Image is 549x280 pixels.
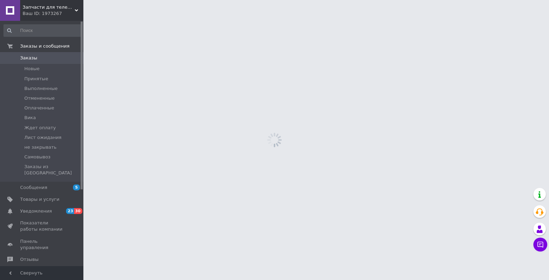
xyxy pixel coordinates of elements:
span: Заказы и сообщения [20,43,69,49]
button: Чат с покупателем [533,238,547,252]
span: Уведомления [20,208,52,214]
span: Новые [24,66,40,72]
span: Панель управления [20,238,64,251]
span: Принятые [24,76,48,82]
span: Отзывы [20,256,39,263]
span: Сообщения [20,184,47,191]
span: Показатели работы компании [20,220,64,232]
span: 23 [66,208,74,214]
span: Товары и услуги [20,196,59,203]
span: 5 [73,184,80,190]
span: Оплаченные [24,105,54,111]
span: Выполненные [24,85,58,92]
span: Запчасти для телефонов и планшетов. Интернет магазин Centrix [23,4,75,10]
span: Ждет оплату [24,125,56,131]
span: Заказы из [GEOGRAPHIC_DATA] [24,164,81,176]
span: Заказы [20,55,37,61]
div: Ваш ID: 1973267 [23,10,83,17]
span: Отмененные [24,95,55,101]
span: 30 [74,208,82,214]
span: не закрывать [24,144,57,150]
span: Лист ожидания [24,134,62,141]
span: Самовывоз [24,154,50,160]
span: Вика [24,115,36,121]
input: Поиск [3,24,82,37]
